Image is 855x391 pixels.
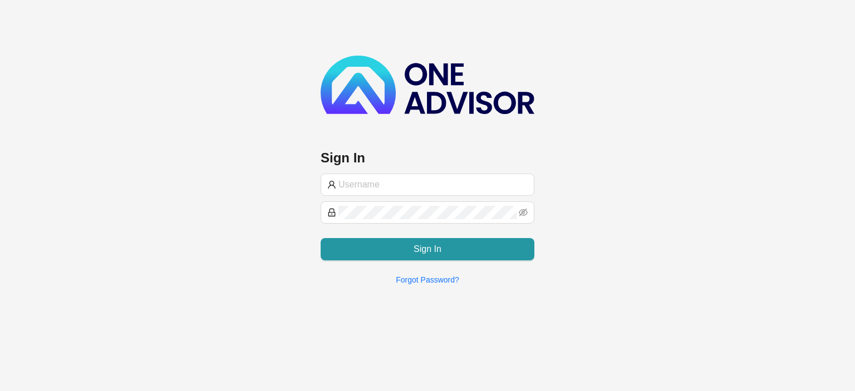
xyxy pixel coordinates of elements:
[321,238,534,260] button: Sign In
[396,275,459,284] a: Forgot Password?
[338,178,528,191] input: Username
[327,180,336,189] span: user
[519,208,528,217] span: eye-invisible
[327,208,336,217] span: lock
[321,149,534,167] h3: Sign In
[321,56,534,114] img: b89e593ecd872904241dc73b71df2e41-logo-dark.svg
[414,242,441,256] span: Sign In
